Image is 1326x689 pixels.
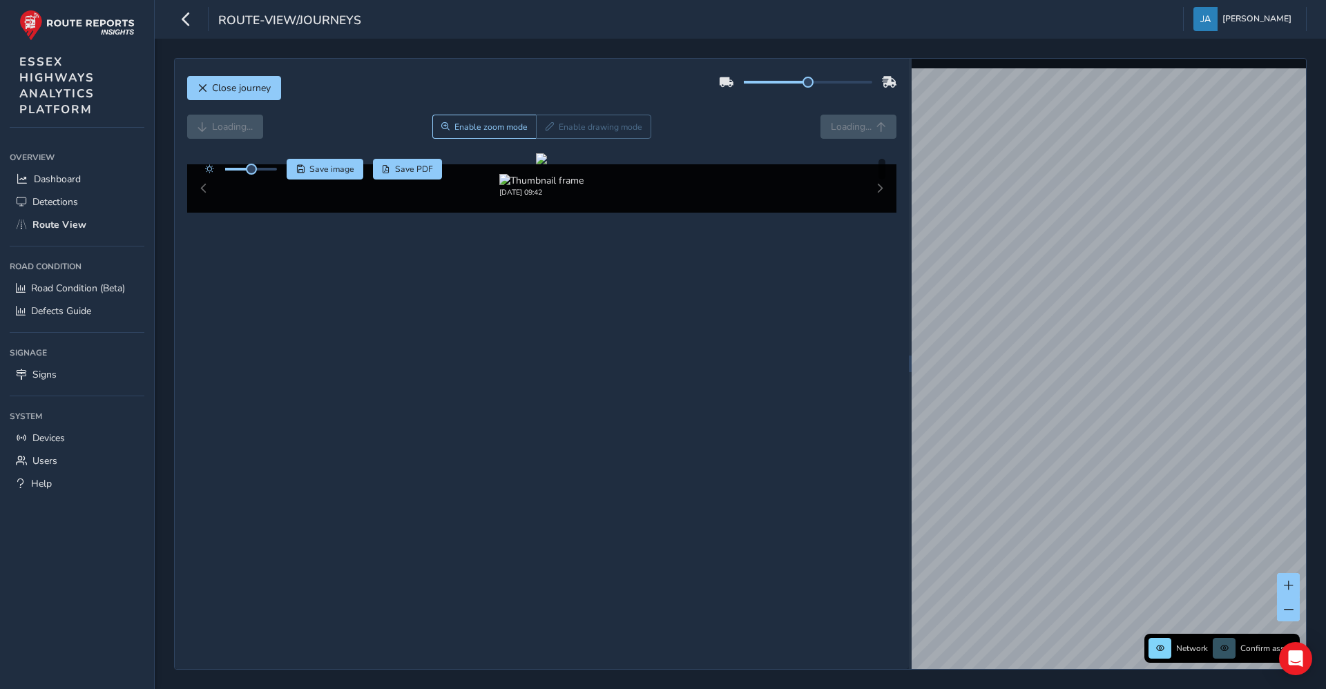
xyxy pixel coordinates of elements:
button: Close journey [187,76,281,100]
span: Save PDF [395,164,433,175]
div: Overview [10,147,144,168]
span: Save image [309,164,354,175]
span: [PERSON_NAME] [1222,7,1291,31]
div: Signage [10,342,144,363]
span: Users [32,454,57,467]
button: [PERSON_NAME] [1193,7,1296,31]
span: Detections [32,195,78,208]
button: Save [287,159,363,179]
span: Road Condition (Beta) [31,282,125,295]
img: Thumbnail frame [499,174,584,187]
span: Close journey [212,81,271,95]
a: Route View [10,213,144,236]
span: Signs [32,368,57,381]
span: ESSEX HIGHWAYS ANALYTICS PLATFORM [19,54,95,117]
a: Signs [10,363,144,386]
a: Help [10,472,144,495]
button: PDF [373,159,443,179]
span: Help [31,477,52,490]
span: Dashboard [34,173,81,186]
div: Open Intercom Messenger [1279,642,1312,675]
a: Detections [10,191,144,213]
div: System [10,406,144,427]
span: Devices [32,431,65,445]
span: Network [1176,643,1208,654]
a: Road Condition (Beta) [10,277,144,300]
a: Dashboard [10,168,144,191]
span: route-view/journeys [218,12,361,31]
img: diamond-layout [1193,7,1218,31]
a: Users [10,449,144,472]
span: Enable zoom mode [454,122,528,133]
button: Zoom [432,115,537,139]
span: Route View [32,218,86,231]
span: Confirm assets [1240,643,1296,654]
div: [DATE] 09:42 [499,187,584,197]
a: Devices [10,427,144,449]
span: Defects Guide [31,304,91,318]
img: rr logo [19,10,135,41]
a: Defects Guide [10,300,144,322]
div: Road Condition [10,256,144,277]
